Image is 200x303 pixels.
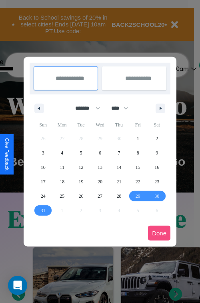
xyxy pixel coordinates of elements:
[52,175,71,189] button: 18
[72,160,90,175] button: 12
[79,175,84,189] span: 19
[136,160,140,175] span: 15
[60,189,64,203] span: 25
[90,146,109,160] button: 6
[52,160,71,175] button: 11
[90,118,109,131] span: Wed
[8,276,27,295] div: Open Intercom Messenger
[110,146,128,160] button: 7
[90,175,109,189] button: 20
[42,146,44,160] span: 3
[72,189,90,203] button: 26
[137,131,139,146] span: 1
[60,175,64,189] span: 18
[148,131,166,146] button: 2
[128,131,147,146] button: 1
[116,160,121,175] span: 14
[128,175,147,189] button: 22
[110,189,128,203] button: 28
[136,189,140,203] span: 29
[98,175,102,189] span: 20
[156,131,158,146] span: 2
[128,118,147,131] span: Fri
[128,189,147,203] button: 29
[110,118,128,131] span: Thu
[148,175,166,189] button: 23
[41,175,46,189] span: 17
[79,189,84,203] span: 26
[60,160,64,175] span: 11
[34,160,52,175] button: 10
[34,118,52,131] span: Sun
[34,189,52,203] button: 24
[41,160,46,175] span: 10
[110,175,128,189] button: 21
[148,118,166,131] span: Sat
[4,138,10,171] div: Give Feedback
[52,146,71,160] button: 4
[137,146,139,160] span: 8
[98,160,102,175] span: 13
[99,146,101,160] span: 6
[116,189,121,203] span: 28
[128,160,147,175] button: 15
[148,226,170,241] button: Done
[41,189,46,203] span: 24
[110,160,128,175] button: 14
[34,175,52,189] button: 17
[148,160,166,175] button: 16
[80,146,82,160] span: 5
[34,146,52,160] button: 3
[154,189,159,203] span: 30
[41,203,46,218] span: 31
[72,175,90,189] button: 19
[90,160,109,175] button: 13
[52,189,71,203] button: 25
[136,175,140,189] span: 22
[148,146,166,160] button: 9
[72,146,90,160] button: 5
[98,189,102,203] span: 27
[34,203,52,218] button: 31
[79,160,84,175] span: 12
[154,175,159,189] span: 23
[148,189,166,203] button: 30
[118,146,120,160] span: 7
[116,175,121,189] span: 21
[128,146,147,160] button: 8
[90,189,109,203] button: 27
[52,118,71,131] span: Mon
[156,146,158,160] span: 9
[72,118,90,131] span: Tue
[61,146,63,160] span: 4
[154,160,159,175] span: 16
